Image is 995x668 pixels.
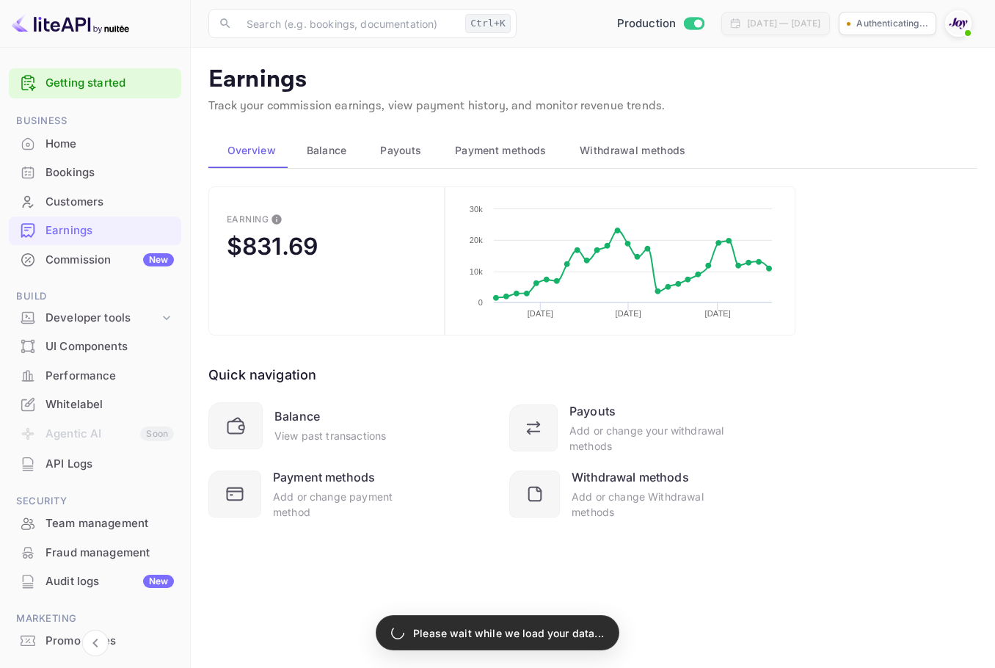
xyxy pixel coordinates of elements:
[856,17,928,30] p: Authenticating...
[307,142,347,159] span: Balance
[9,627,181,654] a: Promo codes
[469,236,483,244] text: 20k
[617,15,677,32] span: Production
[9,391,181,419] div: Whitelabel
[9,130,181,159] div: Home
[569,402,616,420] div: Payouts
[413,625,604,641] p: Please wait while we load your data...
[45,75,174,92] a: Getting started
[265,208,288,231] button: This is the amount of confirmed commission that will be paid to you on the next scheduled deposit
[580,142,685,159] span: Withdrawal methods
[9,333,181,361] div: UI Components
[45,252,174,269] div: Commission
[9,539,181,567] div: Fraud management
[9,188,181,215] a: Customers
[9,450,181,477] a: API Logs
[45,456,174,473] div: API Logs
[45,194,174,211] div: Customers
[208,186,445,335] button: EarningThis is the amount of confirmed commission that will be paid to you on the next scheduled ...
[9,509,181,537] a: Team management
[227,232,318,261] div: $831.69
[45,338,174,355] div: UI Components
[9,450,181,479] div: API Logs
[9,333,181,360] a: UI Components
[45,136,174,153] div: Home
[469,267,483,276] text: 10k
[12,12,129,35] img: LiteAPI logo
[9,246,181,275] div: CommissionNew
[45,515,174,532] div: Team management
[572,468,689,486] div: Withdrawal methods
[947,12,970,35] img: With Joy
[569,423,725,454] div: Add or change your withdrawal methods
[9,567,181,595] a: Audit logsNew
[9,217,181,244] a: Earnings
[9,539,181,566] a: Fraud management
[143,575,174,588] div: New
[9,627,181,656] div: Promo codes
[572,489,725,520] div: Add or change Withdrawal methods
[9,305,181,331] div: Developer tools
[9,68,181,98] div: Getting started
[208,98,977,115] p: Track your commission earnings, view payment history, and monitor revenue trends.
[9,217,181,245] div: Earnings
[227,142,276,159] span: Overview
[9,611,181,627] span: Marketing
[9,113,181,129] span: Business
[9,362,181,391] div: Performance
[143,253,174,266] div: New
[455,142,547,159] span: Payment methods
[45,222,174,239] div: Earnings
[9,288,181,305] span: Build
[9,159,181,187] div: Bookings
[273,489,424,520] div: Add or change payment method
[274,407,320,425] div: Balance
[469,205,483,214] text: 30k
[208,365,316,385] div: Quick navigation
[45,368,174,385] div: Performance
[9,130,181,157] a: Home
[45,545,174,562] div: Fraud management
[45,310,159,327] div: Developer tools
[9,567,181,596] div: Audit logsNew
[478,298,482,307] text: 0
[705,309,731,318] text: [DATE]
[208,65,977,95] p: Earnings
[9,493,181,509] span: Security
[9,188,181,217] div: Customers
[9,391,181,418] a: Whitelabel
[208,133,977,168] div: scrollable auto tabs example
[227,214,269,225] div: Earning
[238,9,459,38] input: Search (e.g. bookings, documentation)
[527,309,553,318] text: [DATE]
[274,428,386,443] div: View past transactions
[747,17,820,30] div: [DATE] — [DATE]
[465,14,511,33] div: Ctrl+K
[82,630,109,656] button: Collapse navigation
[9,246,181,273] a: CommissionNew
[9,509,181,538] div: Team management
[9,159,181,186] a: Bookings
[45,164,174,181] div: Bookings
[45,396,174,413] div: Whitelabel
[45,573,174,590] div: Audit logs
[273,468,375,486] div: Payment methods
[45,633,174,650] div: Promo codes
[611,15,710,32] div: Switch to Sandbox mode
[9,362,181,389] a: Performance
[380,142,421,159] span: Payouts
[616,309,641,318] text: [DATE]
